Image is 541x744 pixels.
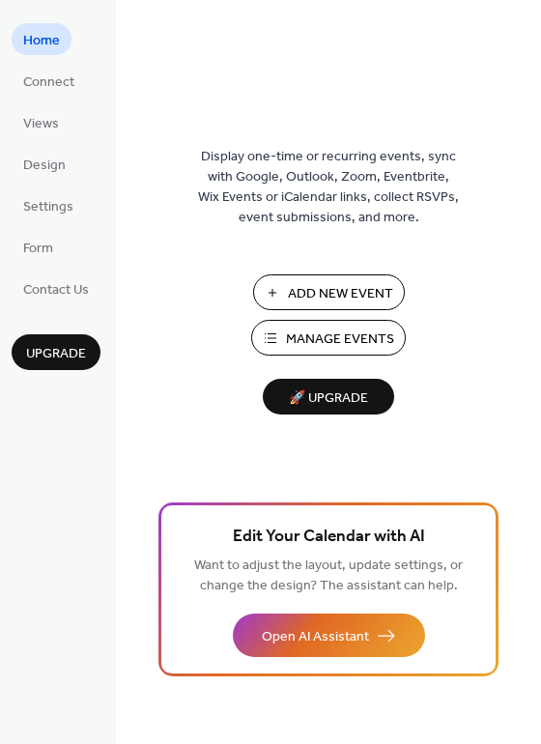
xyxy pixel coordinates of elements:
[23,72,74,93] span: Connect
[12,189,85,221] a: Settings
[253,274,405,310] button: Add New Event
[12,272,100,304] a: Contact Us
[23,239,53,259] span: Form
[23,280,89,300] span: Contact Us
[12,334,100,370] button: Upgrade
[263,379,394,415] button: 🚀 Upgrade
[274,386,383,412] span: 🚀 Upgrade
[12,106,71,138] a: Views
[12,148,77,180] a: Design
[251,320,406,356] button: Manage Events
[198,147,459,228] span: Display one-time or recurring events, sync with Google, Outlook, Zoom, Eventbrite, Wix Events or ...
[233,614,425,657] button: Open AI Assistant
[23,114,59,134] span: Views
[286,329,394,350] span: Manage Events
[194,553,463,599] span: Want to adjust the layout, update settings, or change the design? The assistant can help.
[26,344,86,364] span: Upgrade
[12,231,65,263] a: Form
[23,197,73,217] span: Settings
[12,65,86,97] a: Connect
[23,156,66,176] span: Design
[262,627,369,647] span: Open AI Assistant
[288,284,393,304] span: Add New Event
[23,31,60,51] span: Home
[233,524,425,551] span: Edit Your Calendar with AI
[12,23,71,55] a: Home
